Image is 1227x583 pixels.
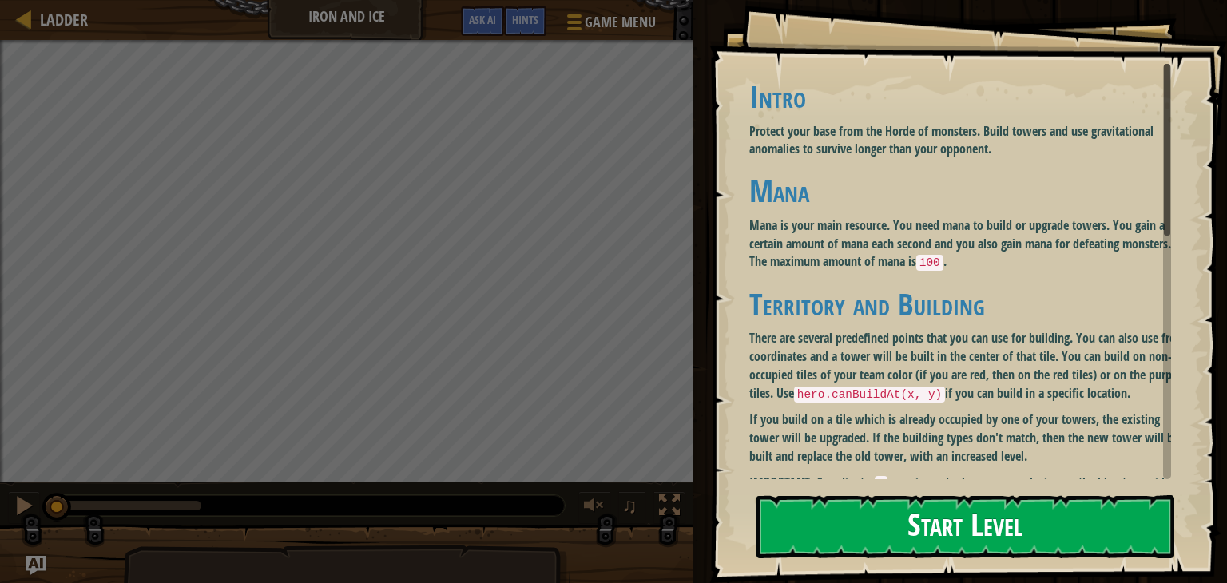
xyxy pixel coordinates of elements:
[512,12,538,27] span: Hints
[26,556,46,575] button: Ask AI
[8,491,40,524] button: Ctrl + P: Pause
[40,9,88,30] span: Ladder
[749,410,1183,466] p: If you build on a tile which is already occupied by one of your towers, the existing tower will b...
[585,12,656,33] span: Game Menu
[749,474,810,491] strong: IMPORTANT
[916,255,943,271] code: 100
[749,329,1183,403] p: There are several predefined points that you can use for building. You can also use free coordina...
[461,6,504,36] button: Ask AI
[749,216,1183,272] p: Mana is your main resource. You need mana to build or upgrade towers. You gain a certain amount o...
[621,494,637,518] span: ♫
[749,288,1183,321] h1: Territory and Building
[554,6,665,44] button: Game Menu
[618,491,645,524] button: ♫
[756,495,1174,558] button: Start Level
[794,387,945,403] code: hero.canBuildAt(x, y)
[32,9,88,30] a: Ladder
[653,491,685,524] button: Toggle fullscreen
[749,474,1183,529] p: : Coordinates are mirrored when you are playing on the blue team side through the rating ladder, ...
[749,80,1183,113] h1: Intro
[749,174,1183,208] h1: Mana
[578,491,610,524] button: Adjust volume
[875,476,888,492] code: x
[469,12,496,27] span: Ask AI
[749,122,1183,159] p: Protect your base from the Horde of monsters. Build towers and use gravitational anomalies to sur...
